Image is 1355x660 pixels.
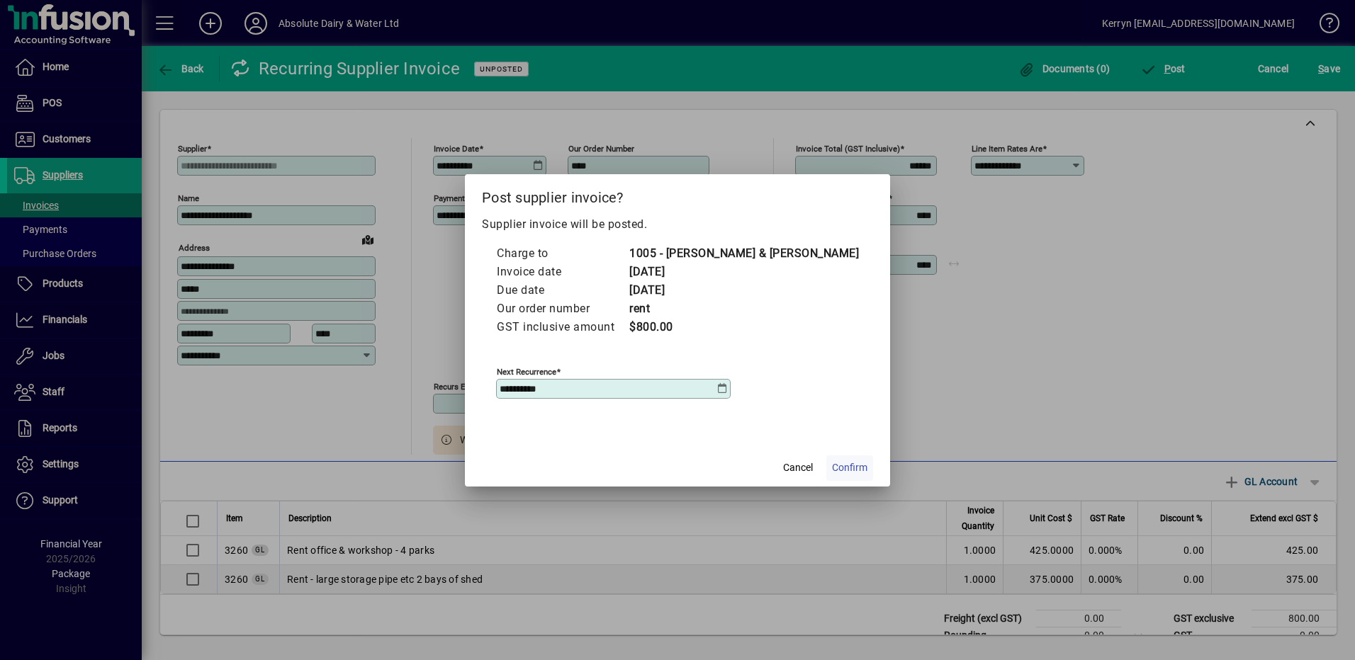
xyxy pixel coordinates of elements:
td: Our order number [496,300,629,318]
td: rent [629,300,859,318]
button: Cancel [775,455,821,481]
h2: Post supplier invoice? [465,174,890,215]
mat-label: Next recurrence [497,366,556,376]
td: Charge to [496,244,629,263]
td: $800.00 [629,318,859,336]
td: 1005 - [PERSON_NAME] & [PERSON_NAME] [629,244,859,263]
p: Supplier invoice will be posted. [482,216,873,233]
td: GST inclusive amount [496,318,629,336]
span: Confirm [832,460,867,475]
span: Cancel [783,460,813,475]
td: Invoice date [496,263,629,281]
td: [DATE] [629,281,859,300]
button: Confirm [826,455,873,481]
td: Due date [496,281,629,300]
td: [DATE] [629,263,859,281]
